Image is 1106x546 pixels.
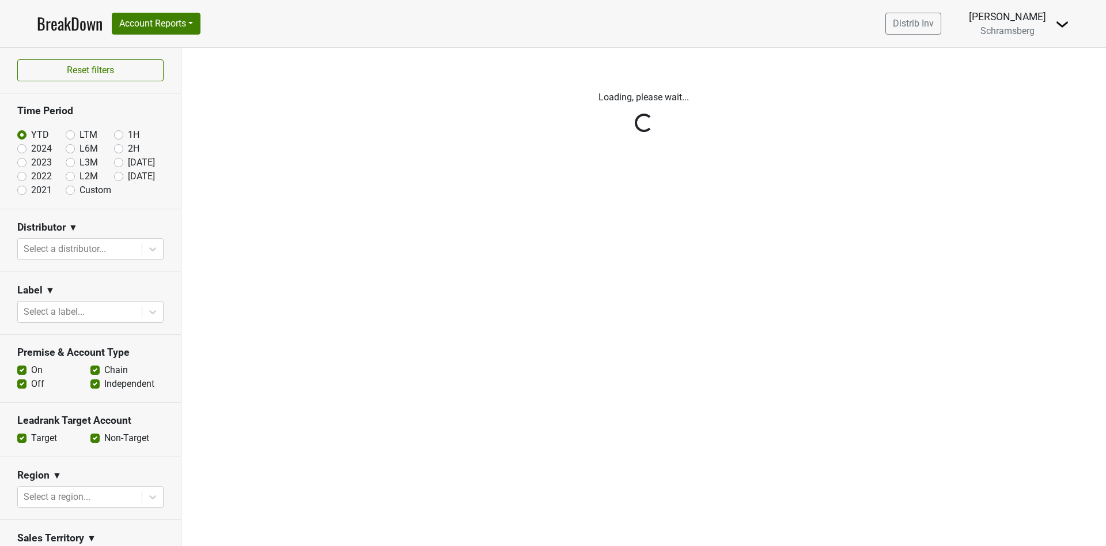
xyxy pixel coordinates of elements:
[1055,17,1069,31] img: Dropdown Menu
[980,25,1035,36] span: Schramsberg
[324,91,964,104] p: Loading, please wait...
[885,13,941,35] a: Distrib Inv
[37,12,103,36] a: BreakDown
[969,9,1046,24] div: [PERSON_NAME]
[112,13,200,35] button: Account Reports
